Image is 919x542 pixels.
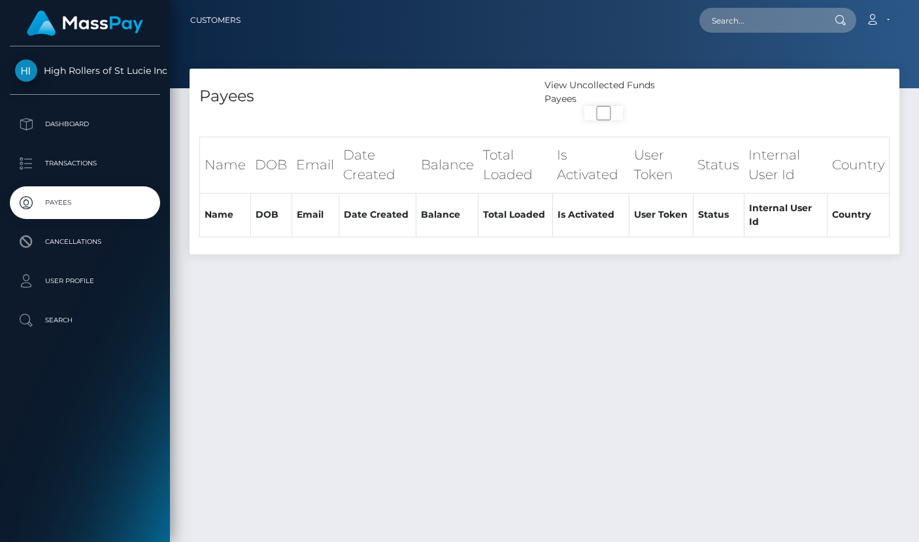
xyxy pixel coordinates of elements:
a: Payees [10,186,160,219]
th: Internal User Id [744,137,827,194]
th: Is Activated [552,137,629,194]
a: Search [10,304,160,337]
th: Is Activated [552,193,629,237]
a: User Profile [10,265,160,297]
th: Country [827,193,890,237]
a: Cancellations [10,226,160,258]
th: Balance [416,137,478,194]
th: Status [693,137,744,194]
p: Cancellations [15,232,155,252]
img: MassPay Logo [27,10,143,36]
th: Email [292,137,339,194]
p: Payees [15,193,155,212]
th: Name [200,137,251,194]
th: DOB [250,193,292,237]
img: High Rollers of St Lucie Inc [15,59,37,82]
p: Search [15,311,155,330]
span: High Rollers of St Lucie Inc [10,65,160,76]
a: Customers [190,7,241,34]
p: Transactions [15,154,155,173]
p: User Profile [15,271,155,291]
th: Total Loaded [478,193,553,237]
th: Country [827,137,890,194]
th: Date Created [339,193,416,237]
th: DOB [250,137,292,194]
th: Internal User Id [744,193,827,237]
h4: Payees [199,85,535,108]
a: Dashboard [10,108,160,141]
th: Email [292,193,339,237]
th: Balance [416,193,478,237]
th: User Token [629,193,693,237]
th: Date Created [339,137,416,194]
th: Name [200,193,251,237]
th: Status [693,193,744,237]
a: Transactions [10,147,160,180]
th: Total Loaded [478,137,553,194]
p: Dashboard [15,114,155,134]
input: Search... [699,8,822,33]
th: User Token [629,137,693,194]
div: View Uncollected Funds Payees [544,78,663,106]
